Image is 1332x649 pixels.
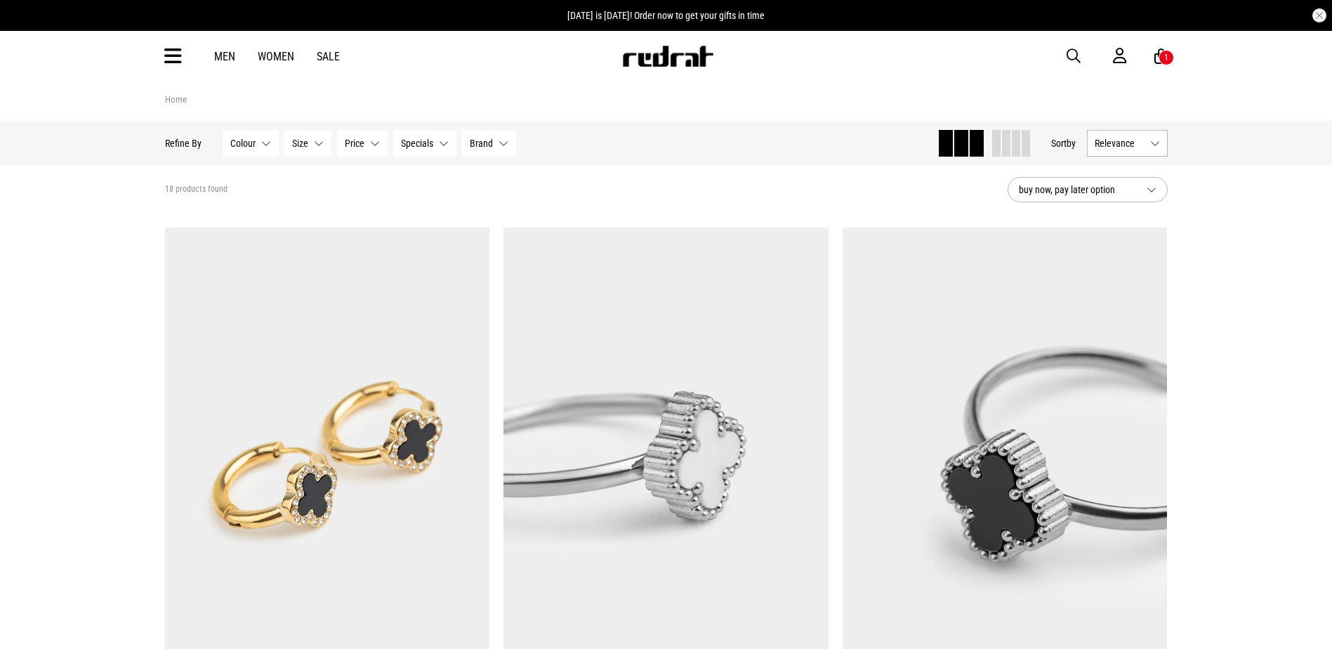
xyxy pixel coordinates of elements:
button: Price [337,130,388,157]
div: 1 [1164,53,1168,63]
p: Refine By [165,138,202,149]
span: by [1067,138,1076,149]
span: [DATE] is [DATE]! Order now to get your gifts in time [567,10,765,21]
a: Home [165,94,187,105]
a: Men [214,50,235,63]
span: Brand [470,138,493,149]
span: Specials [401,138,433,149]
button: Colour [223,130,279,157]
button: Sortby [1051,135,1076,152]
span: Colour [230,138,256,149]
button: Relevance [1087,130,1168,157]
a: Sale [317,50,340,63]
span: Relevance [1095,138,1145,149]
span: buy now, pay later option [1019,181,1135,198]
a: Women [258,50,294,63]
span: Size [292,138,308,149]
button: Size [284,130,331,157]
button: buy now, pay later option [1008,177,1168,202]
img: Redrat logo [621,46,714,67]
button: Specials [393,130,456,157]
a: 1 [1154,49,1168,64]
span: Price [345,138,364,149]
button: Brand [462,130,516,157]
span: 18 products found [165,184,228,195]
